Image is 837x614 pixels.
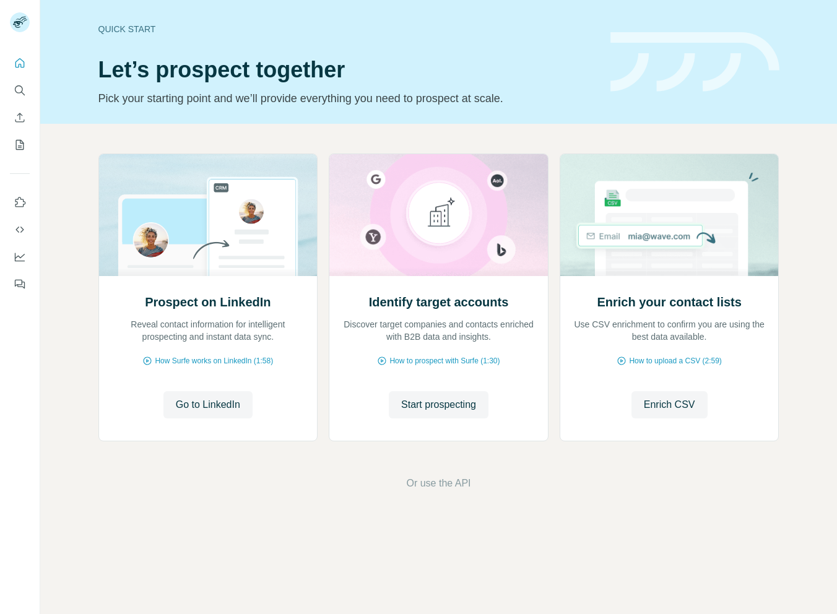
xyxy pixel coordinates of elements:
[163,391,253,418] button: Go to LinkedIn
[631,391,708,418] button: Enrich CSV
[573,318,766,343] p: Use CSV enrichment to confirm you are using the best data available.
[10,273,30,295] button: Feedback
[406,476,471,491] button: Or use the API
[98,154,318,276] img: Prospect on LinkedIn
[629,355,721,366] span: How to upload a CSV (2:59)
[10,134,30,156] button: My lists
[10,218,30,241] button: Use Surfe API
[98,58,596,82] h1: Let’s prospect together
[644,397,695,412] span: Enrich CSV
[145,293,271,311] h2: Prospect on LinkedIn
[597,293,741,311] h2: Enrich your contact lists
[329,154,549,276] img: Identify target accounts
[342,318,536,343] p: Discover target companies and contacts enriched with B2B data and insights.
[560,154,779,276] img: Enrich your contact lists
[401,397,476,412] span: Start prospecting
[155,355,273,366] span: How Surfe works on LinkedIn (1:58)
[10,79,30,102] button: Search
[111,318,305,343] p: Reveal contact information for intelligent prospecting and instant data sync.
[10,52,30,74] button: Quick start
[98,90,596,107] p: Pick your starting point and we’ll provide everything you need to prospect at scale.
[10,106,30,129] button: Enrich CSV
[10,191,30,214] button: Use Surfe on LinkedIn
[10,246,30,268] button: Dashboard
[369,293,509,311] h2: Identify target accounts
[176,397,240,412] span: Go to LinkedIn
[610,32,779,92] img: banner
[389,391,488,418] button: Start prospecting
[98,23,596,35] div: Quick start
[389,355,500,366] span: How to prospect with Surfe (1:30)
